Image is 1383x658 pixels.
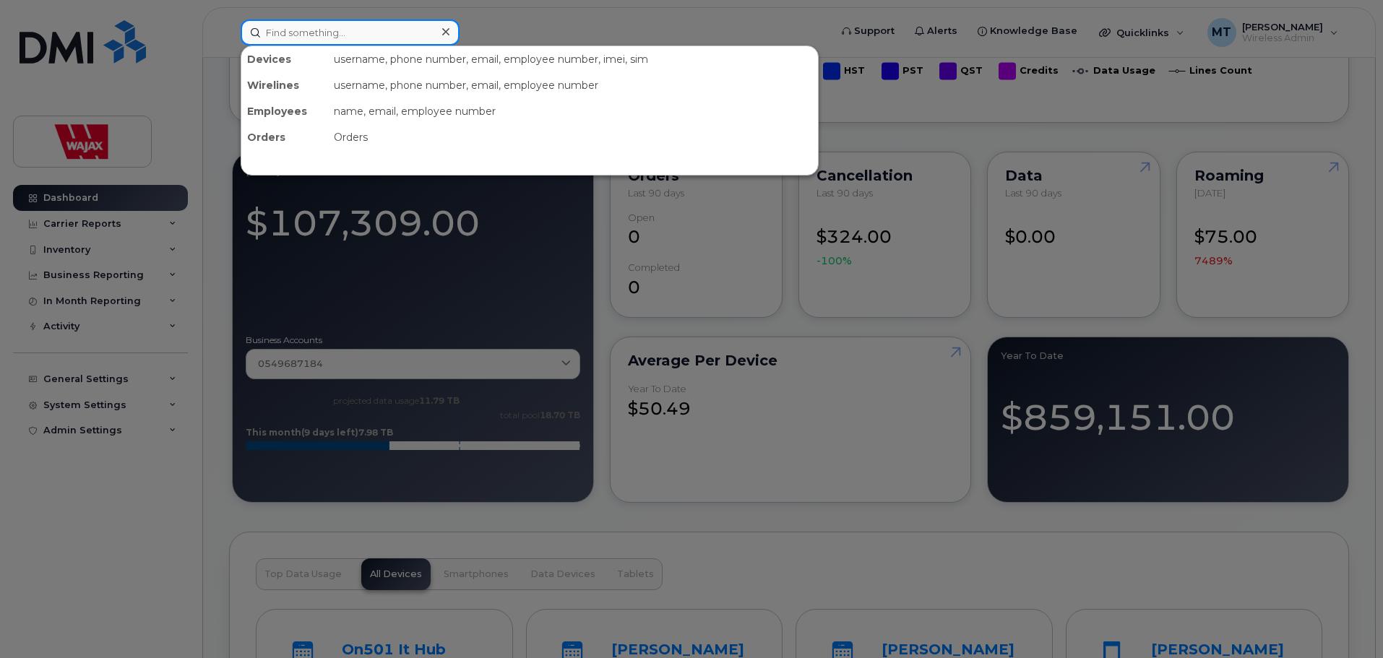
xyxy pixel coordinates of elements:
div: Wirelines [241,72,328,98]
div: Employees [241,98,328,124]
div: name, email, employee number [328,98,818,124]
input: Find something... [241,20,460,46]
div: Orders [241,124,328,150]
div: Devices [241,46,328,72]
div: username, phone number, email, employee number [328,72,818,98]
div: Orders [328,124,818,150]
div: username, phone number, email, employee number, imei, sim [328,46,818,72]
